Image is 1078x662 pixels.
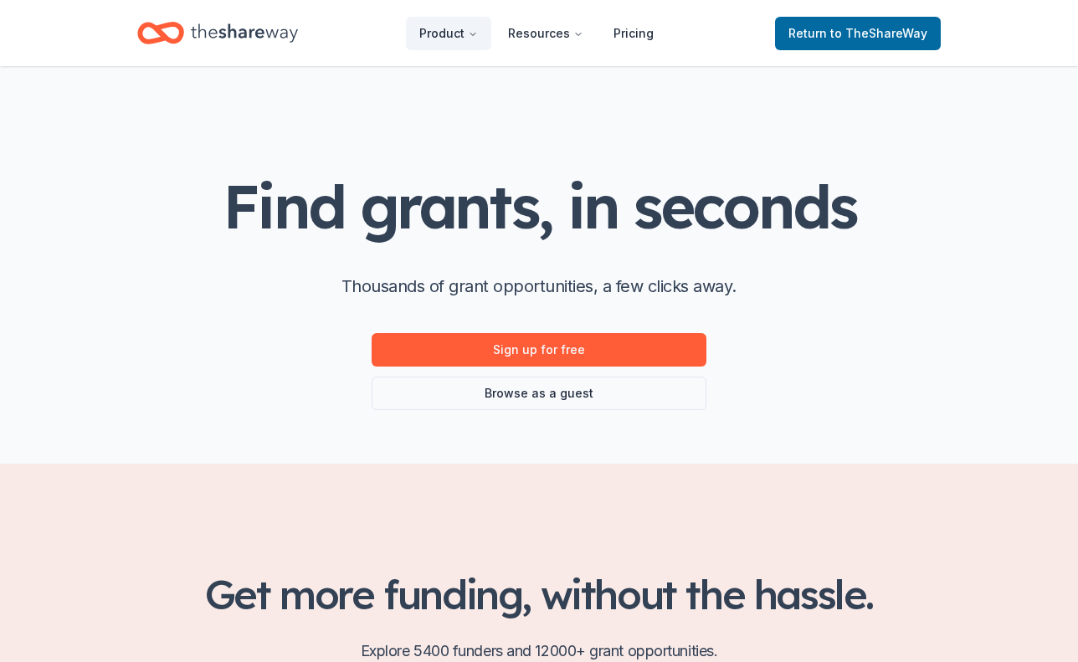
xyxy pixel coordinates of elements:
[775,17,941,50] a: Returnto TheShareWay
[406,13,667,53] nav: Main
[830,26,927,40] span: to TheShareWay
[600,17,667,50] a: Pricing
[495,17,597,50] button: Resources
[137,13,298,53] a: Home
[788,23,927,44] span: Return
[372,377,706,410] a: Browse as a guest
[137,571,941,618] h2: Get more funding, without the hassle.
[372,333,706,367] a: Sign up for free
[341,273,737,300] p: Thousands of grant opportunities, a few clicks away.
[406,17,491,50] button: Product
[223,173,855,239] h1: Find grants, in seconds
